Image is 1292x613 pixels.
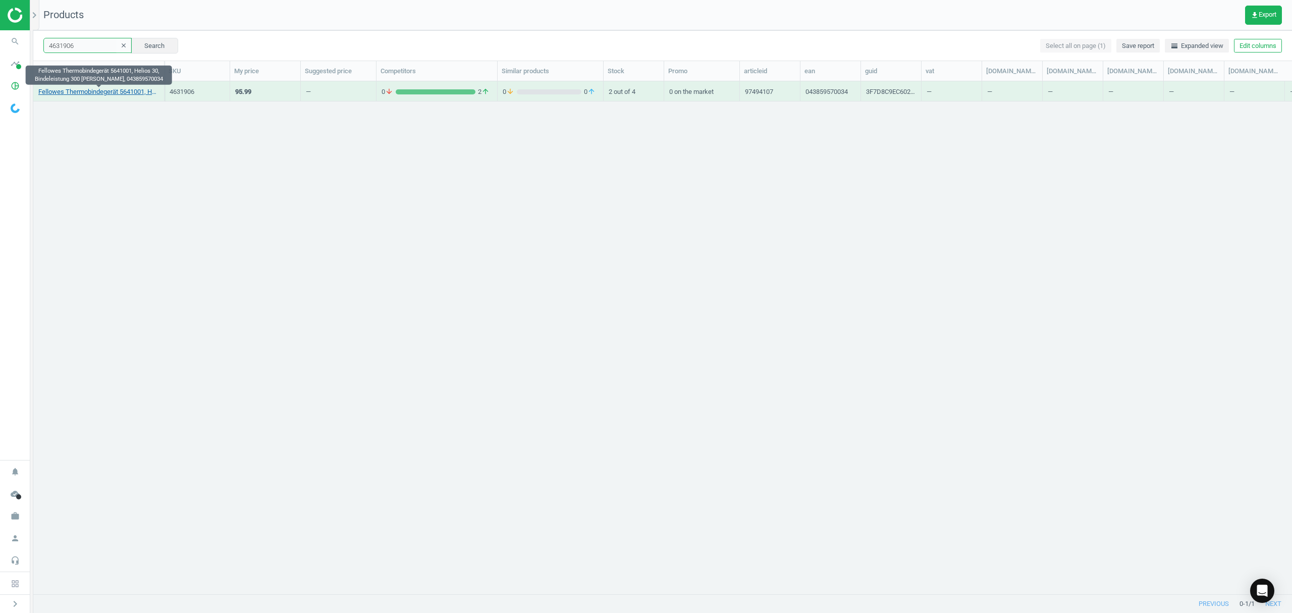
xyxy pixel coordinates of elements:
[26,66,172,85] div: Fellowes Thermobindegerät 5641001, Helios 30, Bindeleistung 300 [PERSON_NAME], 043859570034
[1229,82,1279,100] div: —
[131,38,178,53] button: Search
[1116,39,1160,53] button: Save report
[1245,6,1282,25] button: get_appExport
[503,87,517,96] span: 0
[865,67,917,76] div: guid
[43,9,84,21] span: Products
[506,87,514,96] i: arrow_downward
[1250,579,1274,603] div: Open Intercom Messenger
[1251,11,1259,19] i: get_app
[11,104,20,113] img: wGWNvw8QSZomAAAAABJRU5ErkJggg==
[6,506,25,526] i: work
[502,67,599,76] div: Similar products
[587,87,596,96] i: arrow_upward
[9,598,21,610] i: chevron_right
[1240,599,1249,608] span: 0 - 1
[986,67,1038,76] div: [DOMAIN_NAME](brand)
[1046,41,1106,50] span: Select all on page (1)
[1234,39,1282,53] button: Edit columns
[1048,82,1098,100] div: —
[28,9,40,21] i: chevron_right
[805,87,848,100] div: 043859570034
[1251,11,1276,19] span: Export
[927,82,977,100] div: —
[170,87,225,96] div: 4631906
[609,82,659,100] div: 2 out of 4
[169,67,226,76] div: SKU
[581,87,598,96] span: 0
[1040,39,1111,53] button: Select all on page (1)
[1249,599,1255,608] span: / 1
[6,484,25,503] i: cloud_done
[33,81,1292,583] div: grid
[6,462,25,481] i: notifications
[481,87,490,96] i: arrow_upward
[382,87,396,96] span: 0
[43,38,132,53] input: SKU/Title search
[926,67,978,76] div: vat
[6,76,25,95] i: pie_chart_outlined
[1165,39,1229,53] button: horizontal_splitExpanded view
[120,42,127,49] i: clear
[235,87,251,96] div: 95.99
[669,82,734,100] div: 0 on the market
[381,67,493,76] div: Competitors
[1168,67,1220,76] div: [DOMAIN_NAME](ean)
[987,82,1037,100] div: —
[866,87,916,100] div: 3F7D8C9EC6027A28E06365033D0AA068
[608,67,660,76] div: Stock
[1170,41,1223,50] span: Expanded view
[745,87,773,100] div: 97494107
[6,32,25,51] i: search
[1108,82,1158,100] div: —
[475,87,492,96] span: 2
[1047,67,1099,76] div: [DOMAIN_NAME](delivery)
[1188,595,1240,613] button: previous
[116,39,131,53] button: clear
[305,67,372,76] div: Suggested price
[306,87,311,100] div: —
[744,67,796,76] div: articleid
[385,87,393,96] i: arrow_downward
[234,67,296,76] div: My price
[1255,595,1292,613] button: next
[1107,67,1159,76] div: [DOMAIN_NAME](description)
[6,529,25,548] i: person
[6,54,25,73] i: timeline
[1170,42,1178,50] i: horizontal_split
[3,597,28,610] button: chevron_right
[804,67,856,76] div: ean
[1228,67,1280,76] div: [DOMAIN_NAME](image_url)
[8,8,79,23] img: ajHJNr6hYgQAAAAASUVORK5CYII=
[38,87,159,96] a: Fellowes Thermobindegerät 5641001, Helios 30, Bindeleistung 300 [PERSON_NAME], 043859570034
[6,551,25,570] i: headset_mic
[1122,41,1154,50] span: Save report
[1169,82,1219,100] div: —
[668,67,735,76] div: Promo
